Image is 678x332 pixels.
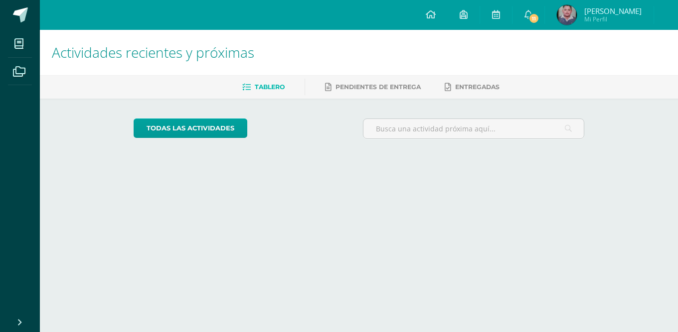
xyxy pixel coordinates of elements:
input: Busca una actividad próxima aquí... [363,119,584,138]
a: Tablero [242,79,285,95]
span: [PERSON_NAME] [584,6,642,16]
a: Pendientes de entrega [325,79,421,95]
span: Tablero [255,83,285,91]
a: Entregadas [445,79,500,95]
span: Entregadas [455,83,500,91]
span: Pendientes de entrega [336,83,421,91]
a: todas las Actividades [134,118,247,138]
span: 11 [528,13,539,24]
img: 4996760b725d245cd4cf0ac0e75d2339.png [557,5,577,25]
span: Mi Perfil [584,15,642,23]
span: Actividades recientes y próximas [52,43,254,62]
